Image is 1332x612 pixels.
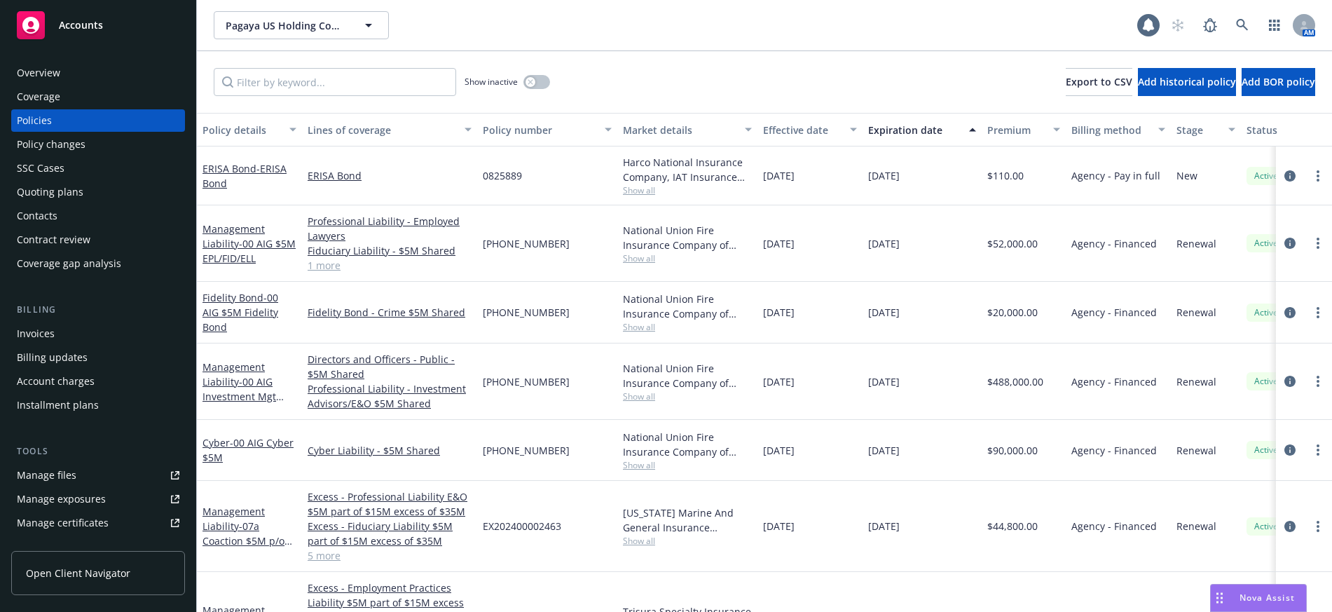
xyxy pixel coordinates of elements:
a: 1 more [308,258,472,273]
a: more [1310,168,1326,184]
button: Market details [617,113,757,147]
a: circleInformation [1282,168,1298,184]
span: Active [1252,444,1280,456]
a: Fiduciary Liability - $5M Shared [308,243,472,258]
a: circleInformation [1282,442,1298,458]
div: Drag to move [1211,585,1228,611]
span: $90,000.00 [987,443,1038,458]
span: Renewal [1176,519,1216,533]
button: Billing method [1066,113,1171,147]
span: - 00 AIG $5M EPL/FID/ELL [202,237,296,265]
a: circleInformation [1282,235,1298,252]
span: [PHONE_NUMBER] [483,443,570,458]
a: Management Liability [202,360,276,418]
span: [PHONE_NUMBER] [483,236,570,251]
span: Export to CSV [1066,75,1132,88]
div: Coverage gap analysis [17,252,121,275]
div: Overview [17,62,60,84]
a: Cyber [202,436,294,464]
div: Billing updates [17,346,88,369]
span: Show all [623,390,752,402]
div: Contract review [17,229,90,251]
a: circleInformation [1282,373,1298,390]
span: [DATE] [868,374,900,389]
span: [DATE] [763,305,795,320]
a: Switch app [1261,11,1289,39]
span: Agency - Pay in full [1071,168,1160,183]
span: Agency - Financed [1071,519,1157,533]
span: - ERISA Bond [202,162,287,190]
a: Start snowing [1164,11,1192,39]
a: Manage certificates [11,512,185,534]
div: Account charges [17,370,95,393]
input: Filter by keyword... [214,68,456,96]
div: Stage [1176,123,1220,137]
span: [DATE] [763,236,795,251]
span: [DATE] [868,443,900,458]
span: Agency - Financed [1071,374,1157,389]
span: Active [1252,375,1280,388]
span: $20,000.00 [987,305,1038,320]
span: [DATE] [868,236,900,251]
a: more [1310,304,1326,321]
span: - 00 AIG Investment Mgt $5M [202,375,284,418]
span: [DATE] [763,168,795,183]
span: Show all [623,321,752,333]
span: Show all [623,252,752,264]
a: 5 more [308,548,472,563]
span: $44,800.00 [987,519,1038,533]
a: Contacts [11,205,185,227]
span: Show all [623,184,752,196]
span: Show all [623,535,752,547]
span: Nova Assist [1240,592,1295,604]
div: Manage certificates [17,512,109,534]
div: SSC Cases [17,157,64,179]
a: Policies [11,109,185,132]
span: [PHONE_NUMBER] [483,305,570,320]
div: Expiration date [868,123,961,137]
button: Effective date [757,113,863,147]
span: 0825889 [483,168,522,183]
span: Renewal [1176,305,1216,320]
span: EX202400002463 [483,519,561,533]
span: Agency - Financed [1071,305,1157,320]
div: National Union Fire Insurance Company of [GEOGRAPHIC_DATA], [GEOGRAPHIC_DATA], AIG [623,361,752,390]
button: Pagaya US Holding Company LLC [214,11,389,39]
span: Active [1252,520,1280,533]
a: Coverage [11,86,185,108]
div: Tools [11,444,185,458]
div: Lines of coverage [308,123,456,137]
div: Manage exposures [17,488,106,510]
span: $52,000.00 [987,236,1038,251]
a: more [1310,373,1326,390]
span: [DATE] [763,519,795,533]
span: [DATE] [868,168,900,183]
a: Billing updates [11,346,185,369]
span: Open Client Navigator [26,566,130,580]
a: Account charges [11,370,185,393]
span: $110.00 [987,168,1024,183]
a: Installment plans [11,394,185,416]
a: Fidelity Bond [202,291,278,334]
button: Add BOR policy [1242,68,1315,96]
span: $488,000.00 [987,374,1043,389]
span: Add historical policy [1138,75,1236,88]
div: Policy changes [17,133,85,156]
button: Export to CSV [1066,68,1132,96]
button: Expiration date [863,113,982,147]
span: Active [1252,237,1280,250]
span: Active [1252,306,1280,319]
div: Invoices [17,322,55,345]
span: Pagaya US Holding Company LLC [226,18,347,33]
a: more [1310,235,1326,252]
span: - 00 AIG $5M Fidelity Bond [202,291,278,334]
div: Harco National Insurance Company, IAT Insurance Group [623,155,752,184]
span: Accounts [59,20,103,31]
div: [US_STATE] Marine And General Insurance Company, Coaction Specialty Insurance Group, Inc, RT Spec... [623,505,752,535]
button: Lines of coverage [302,113,477,147]
div: Manage files [17,464,76,487]
a: SSC Cases [11,157,185,179]
div: Contacts [17,205,57,227]
span: [PHONE_NUMBER] [483,374,570,389]
div: Quoting plans [17,181,83,203]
